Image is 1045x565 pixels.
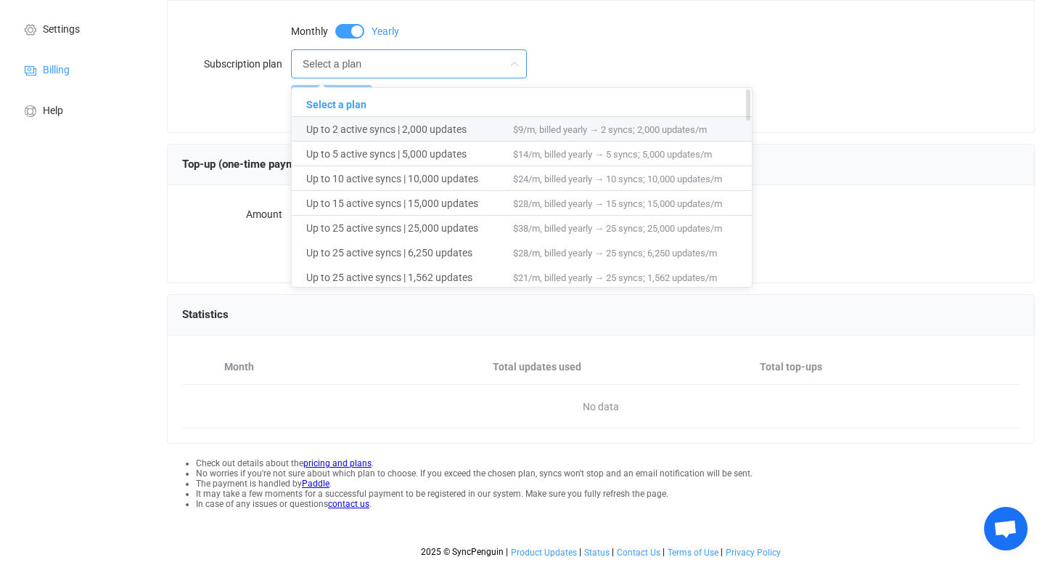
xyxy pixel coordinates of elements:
span: Billing [43,65,70,76]
input: Select a plan [291,49,527,78]
span: | [663,547,665,557]
a: Paddle [302,479,329,489]
span: Help [43,105,63,117]
a: Settings [7,8,152,49]
a: Help [7,89,152,130]
span: Yearly [372,26,399,36]
label: Amount [182,200,291,229]
span: $28/m, billed yearly → 25 syncs; 6,250 updates/m [513,248,717,259]
div: Open chat [984,507,1028,550]
span: Settings [43,24,80,36]
span: Up to 25 active syncs | 6,250 updates [306,240,513,265]
a: Terms of Use [667,548,719,558]
li: The payment is handled by . [196,479,1035,489]
span: | [506,547,508,557]
a: Status [583,548,610,558]
span: Up to 15 active syncs | 15,000 updates [306,191,513,216]
span: Product Updates [511,548,577,558]
a: Contact Us [616,548,661,558]
div: Total top-ups [753,359,1020,375]
label: Subscription plan [182,49,291,78]
span: Select a plan [306,92,513,117]
span: $38/m, billed yearly → 25 syncs; 25,000 updates/m [513,223,722,234]
li: Check out details about the . [196,458,1035,468]
span: Contact Us [617,548,660,558]
div: Month [217,359,485,375]
span: Statistics [182,308,229,321]
li: It may take a few moments for a successful payment to be registered in our system. Make sure you ... [196,489,1035,499]
span: Status [584,548,610,558]
span: No data [392,385,811,428]
span: Terms of Use [668,548,718,558]
a: pricing and plans [303,458,372,468]
span: Up to 25 active syncs | 25,000 updates [306,216,513,240]
a: Billing [7,49,152,89]
span: Monthly [291,26,328,36]
span: $14/m, billed yearly → 5 syncs; 5,000 updates/m [513,149,712,160]
li: In case of any issues or questions . [196,499,1035,509]
span: 2025 © SyncPenguin [421,547,504,557]
span: Privacy Policy [726,548,781,558]
span: | [612,547,614,557]
button: Purchase [291,85,372,111]
span: Up to 5 active syncs | 5,000 updates [306,142,513,166]
span: $9/m, billed yearly → 2 syncs; 2,000 updates/m [513,124,707,135]
span: | [721,547,723,557]
span: Up to 10 active syncs | 10,000 updates [306,166,513,191]
span: | [579,547,581,557]
span: $24/m, billed yearly → 10 syncs; 10,000 updates/m [513,174,722,184]
span: Up to 2 active syncs | 2,000 updates [306,117,513,142]
a: contact us [328,499,369,509]
span: Up to 25 active syncs | 1,562 updates [306,265,513,290]
span: $28/m, billed yearly → 15 syncs; 15,000 updates/m [513,198,722,209]
span: $21/m, billed yearly → 25 syncs; 1,562 updates/m [513,272,717,283]
a: Product Updates [510,548,578,558]
a: Privacy Policy [725,548,782,558]
div: Total updates used [485,359,753,375]
span: Top-up (one-time payment) [182,158,328,171]
li: No worries if you're not sure about which plan to choose. If you exceed the chosen plan, syncs wo... [196,468,1035,479]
